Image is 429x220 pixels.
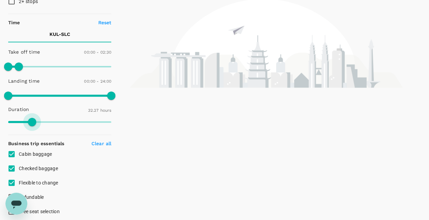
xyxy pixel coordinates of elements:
span: Flexible to change [19,180,58,185]
span: Cabin baggage [19,151,52,157]
span: Checked baggage [19,166,58,171]
strong: Business trip essentials [8,141,65,146]
p: Landing time [8,78,40,84]
p: Time [8,19,20,26]
span: 00:00 - 24:00 [84,79,111,84]
p: Reset [98,19,112,26]
span: Refundable [19,194,44,200]
p: Clear all [91,140,111,147]
span: Free seat selection [19,209,60,214]
span: 00:00 - 02:30 [84,50,111,55]
span: 32.27 hours [88,108,112,113]
p: Duration [8,106,29,113]
iframe: Button to launch messaging window [5,193,27,215]
p: KUL - SLC [49,31,70,38]
p: Take off time [8,49,40,55]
